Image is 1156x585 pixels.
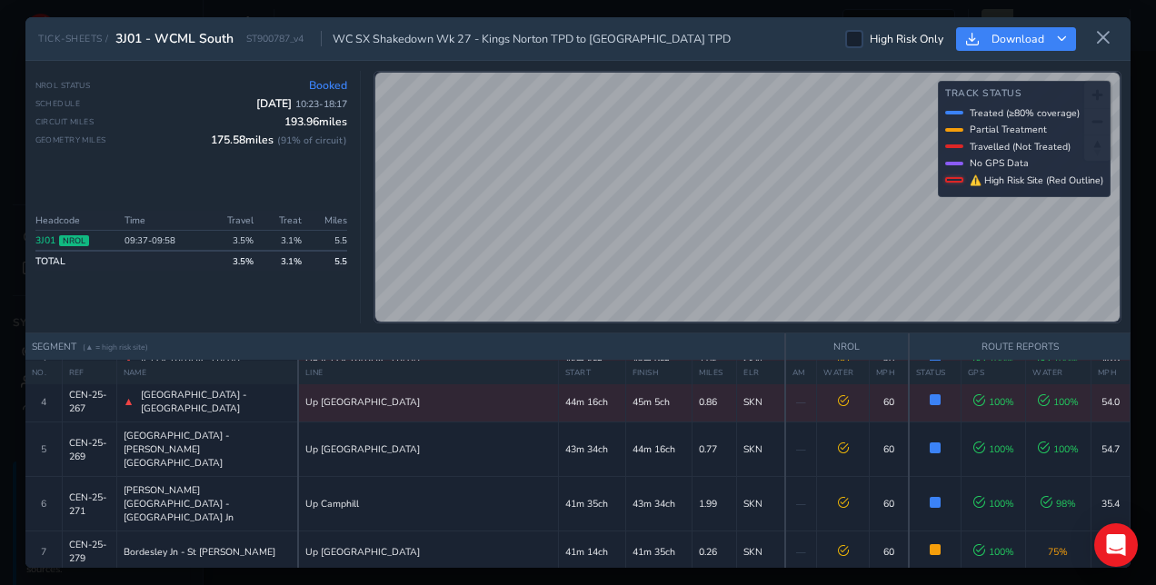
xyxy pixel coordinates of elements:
td: Up [GEOGRAPHIC_DATA] [298,422,558,477]
td: 1.99 [693,477,737,531]
td: 45m 5ch [625,382,693,422]
td: Up Camphill [298,477,558,531]
span: 100 % [1038,442,1079,456]
span: 100 % [973,442,1014,456]
th: ROUTE REPORTS [909,333,1130,361]
td: 54.7 [1091,422,1130,477]
td: SKN [737,422,785,477]
td: 3.1 % [259,251,307,271]
th: LINE [298,361,558,385]
span: — [796,497,806,511]
td: 0.77 [693,422,737,477]
th: WATER [817,361,869,385]
td: 60 [869,477,909,531]
span: ( 91 % of circuit) [277,134,347,147]
span: Treated (≥80% coverage) [970,106,1080,120]
th: ELR [737,361,785,385]
span: 100 % [973,497,1014,511]
td: 43m 34ch [558,422,625,477]
span: 100 % [973,395,1014,409]
th: MILES [693,361,737,385]
td: 44m 16ch [558,382,625,422]
th: Miles [307,211,347,231]
td: 41m 35ch [558,477,625,531]
td: 54.0 [1091,382,1130,422]
span: 193.96 miles [284,114,347,129]
span: — [796,442,806,456]
th: NAME [116,361,298,385]
th: MPH [869,361,909,385]
td: 5.5 [307,231,347,252]
span: [DATE] [256,96,347,111]
canvas: Map [375,73,1121,323]
td: SKN [737,382,785,422]
th: FINISH [625,361,693,385]
th: NROL [785,333,909,361]
div: Open Intercom Messenger [1094,523,1138,567]
span: Partial Treatment [970,123,1047,136]
span: — [796,395,806,409]
th: MPH [1091,361,1130,385]
th: STATUS [909,361,961,385]
span: No GPS Data [970,156,1029,170]
span: [PERSON_NAME][GEOGRAPHIC_DATA] - [GEOGRAPHIC_DATA] Jn [124,483,292,524]
td: 3.1% [259,231,307,252]
td: 43m 34ch [625,477,693,531]
td: 3.5 % [206,251,259,271]
span: ⚠ High Risk Site (Red Outline) [970,174,1103,187]
th: AM [785,361,817,385]
th: Travel [206,211,259,231]
td: SKN [737,477,785,531]
th: Treat [259,211,307,231]
td: 44m 16ch [625,422,693,477]
span: [GEOGRAPHIC_DATA] - [PERSON_NAME][GEOGRAPHIC_DATA] [124,429,292,470]
span: 100 % [1038,395,1079,409]
span: 10:23 - 18:17 [295,97,347,111]
th: GPS [961,361,1025,385]
th: WATER [1026,361,1091,385]
td: 0.86 [693,382,737,422]
td: 35.4 [1091,477,1130,531]
td: 3.5 % [206,231,259,252]
span: 175.58 miles [211,133,347,147]
th: SEGMENT [25,333,785,361]
td: Up [GEOGRAPHIC_DATA] [298,382,558,422]
th: START [558,361,625,385]
td: 60 [869,422,909,477]
span: 98 % [1041,497,1076,511]
span: Travelled (Not Treated) [970,140,1071,154]
td: 5.5 [307,251,347,271]
td: 60 [869,382,909,422]
span: [GEOGRAPHIC_DATA] - [GEOGRAPHIC_DATA] [141,388,291,415]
